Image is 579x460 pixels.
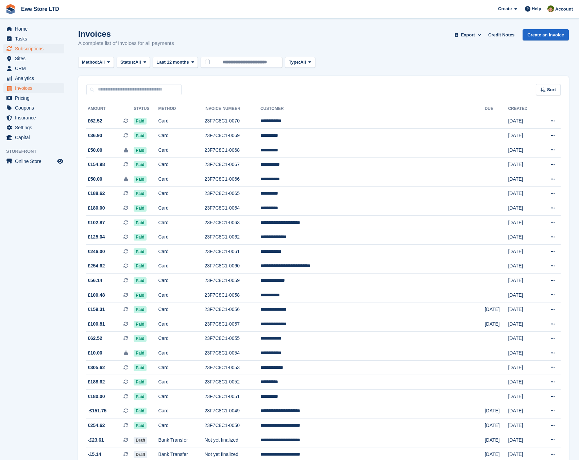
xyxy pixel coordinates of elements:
span: Paid [134,364,146,371]
span: Capital [15,133,56,142]
span: Paid [134,292,146,299]
a: menu [3,123,64,132]
td: [DATE] [508,302,538,317]
td: [DATE] [508,288,538,302]
td: 23F7C8C1-0065 [205,186,260,201]
a: menu [3,133,64,142]
td: Card [158,186,204,201]
button: Status: All [117,57,150,68]
span: Help [532,5,541,12]
td: 23F7C8C1-0058 [205,288,260,302]
a: menu [3,103,64,113]
td: 23F7C8C1-0053 [205,360,260,375]
td: Card [158,259,204,274]
td: [DATE] [508,274,538,288]
span: Paid [134,422,146,429]
td: [DATE] [508,433,538,447]
td: [DATE] [508,172,538,187]
td: [DATE] [485,433,508,447]
span: Last 12 months [156,59,189,66]
td: Card [158,230,204,245]
td: Card [158,274,204,288]
span: £180.00 [88,204,105,212]
span: Paid [134,350,146,357]
a: Credit Notes [486,29,517,40]
span: Draft [134,451,147,458]
span: £50.00 [88,176,102,183]
a: menu [3,54,64,63]
span: Paid [134,263,146,269]
td: [DATE] [508,114,538,129]
a: menu [3,73,64,83]
span: Status: [120,59,135,66]
td: [DATE] [508,143,538,158]
td: 23F7C8C1-0054 [205,346,260,361]
span: Settings [15,123,56,132]
span: Subscriptions [15,44,56,53]
td: [DATE] [508,317,538,332]
a: menu [3,44,64,53]
td: [DATE] [508,389,538,404]
span: Storefront [6,148,68,155]
span: £100.81 [88,321,105,328]
span: Paid [134,118,146,125]
td: Card [158,201,204,216]
span: £62.52 [88,335,102,342]
a: menu [3,64,64,73]
span: Online Store [15,157,56,166]
span: £36.93 [88,132,102,139]
th: Amount [86,103,134,114]
a: menu [3,113,64,122]
span: £305.62 [88,364,105,371]
span: Paid [134,408,146,414]
a: menu [3,157,64,166]
td: Card [158,172,204,187]
th: Due [485,103,508,114]
span: Paid [134,190,146,197]
a: menu [3,34,64,44]
td: Bank Transfer [158,433,204,447]
td: [DATE] [508,331,538,346]
a: Ewe Store LTD [18,3,62,15]
button: Last 12 months [153,57,198,68]
span: £188.62 [88,378,105,385]
a: Create an Invoice [523,29,569,40]
span: All [300,59,306,66]
td: Card [158,389,204,404]
button: Export [453,29,483,40]
button: Type: All [285,57,315,68]
td: 23F7C8C1-0059 [205,274,260,288]
a: menu [3,24,64,34]
span: £102.87 [88,219,105,226]
span: Invoices [15,83,56,93]
span: Paid [134,132,146,139]
td: 23F7C8C1-0067 [205,158,260,172]
img: stora-icon-8386f47178a22dfd0bd8f6a31ec36ba5ce8667c1dd55bd0f319d3a0aa187defe.svg [5,4,16,14]
img: Jason Butcher [547,5,554,12]
td: [DATE] [508,215,538,230]
span: £10.00 [88,349,102,357]
span: Sort [547,86,556,93]
td: [DATE] [508,360,538,375]
th: Status [134,103,158,114]
td: 23F7C8C1-0064 [205,201,260,216]
td: Card [158,331,204,346]
span: -£23.61 [88,437,104,444]
span: Paid [134,176,146,183]
td: 23F7C8C1-0066 [205,172,260,187]
td: Card [158,404,204,418]
td: [DATE] [508,259,538,274]
span: Method: [82,59,99,66]
td: [DATE] [508,201,538,216]
td: 23F7C8C1-0055 [205,331,260,346]
span: £188.62 [88,190,105,197]
span: Paid [134,393,146,400]
span: Pricing [15,93,56,103]
span: £180.00 [88,393,105,400]
span: Type: [289,59,300,66]
span: Paid [134,335,146,342]
td: 23F7C8C1-0056 [205,302,260,317]
span: Draft [134,437,147,444]
td: Card [158,418,204,433]
a: Preview store [56,157,64,165]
